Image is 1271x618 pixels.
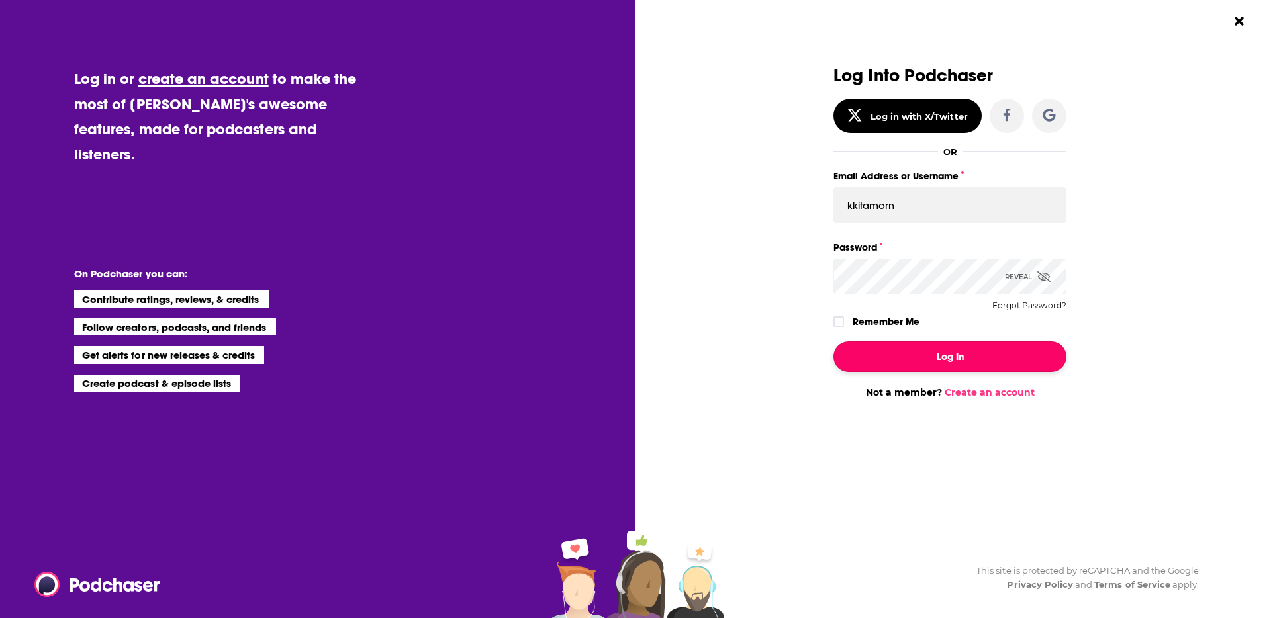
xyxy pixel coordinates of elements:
[1005,259,1051,294] div: Reveal
[74,346,264,363] li: Get alerts for new releases & credits
[853,313,919,330] label: Remember Me
[833,187,1066,223] input: Email Address or Username
[833,386,1066,398] div: Not a member?
[74,267,339,280] li: On Podchaser you can:
[833,167,1066,185] label: Email Address or Username
[74,290,269,308] li: Contribute ratings, reviews, & credits
[833,66,1066,85] h3: Log Into Podchaser
[138,69,269,88] a: create an account
[833,239,1066,256] label: Password
[1227,9,1252,34] button: Close Button
[1094,579,1170,590] a: Terms of Service
[34,572,162,597] img: Podchaser - Follow, Share and Rate Podcasts
[74,375,240,392] li: Create podcast & episode lists
[945,386,1035,398] a: Create an account
[992,301,1066,310] button: Forgot Password?
[943,146,957,157] div: OR
[1007,579,1073,590] a: Privacy Policy
[34,572,151,597] a: Podchaser - Follow, Share and Rate Podcasts
[966,564,1199,592] div: This site is protected by reCAPTCHA and the Google and apply.
[74,318,276,335] li: Follow creators, podcasts, and friends
[871,111,968,122] div: Log in with X/Twitter
[833,99,982,133] button: Log in with X/Twitter
[833,341,1066,372] button: Log In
